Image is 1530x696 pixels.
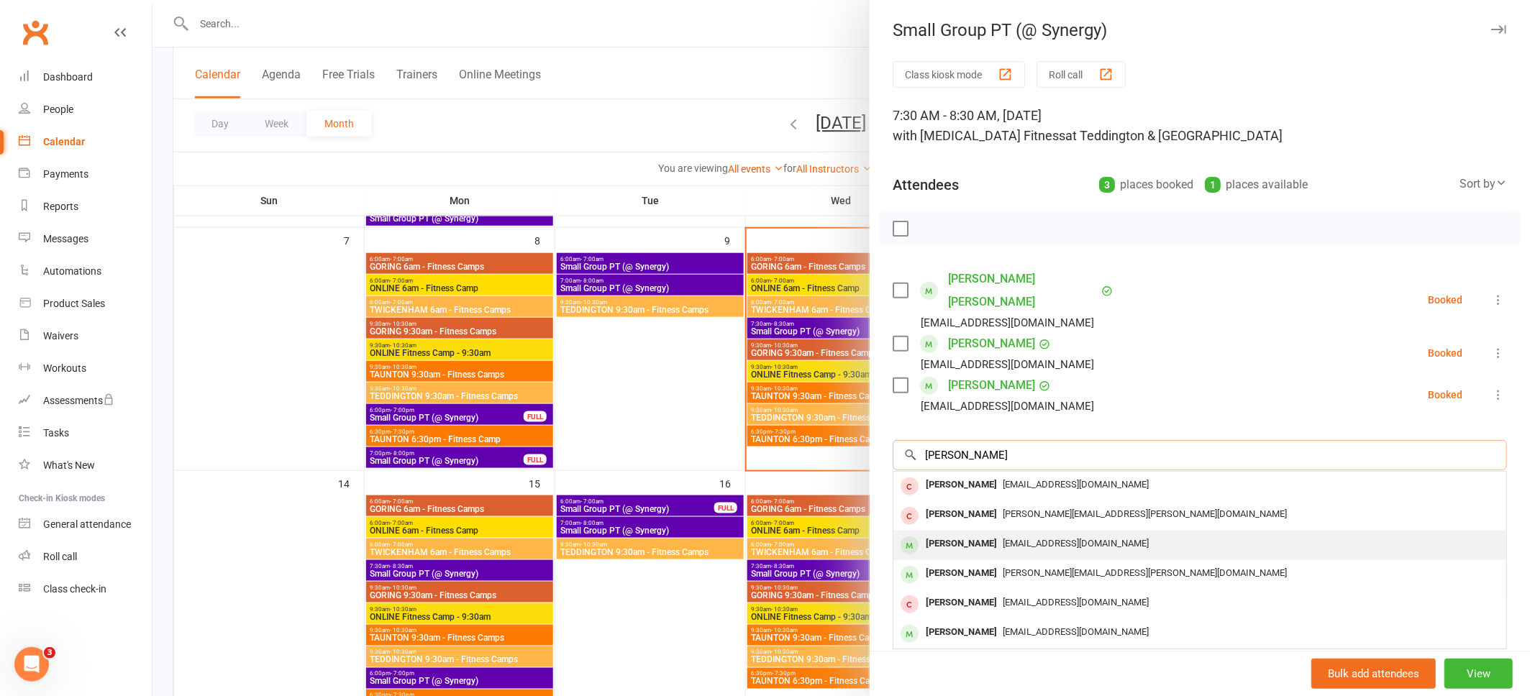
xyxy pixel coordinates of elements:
a: Reports [19,191,152,223]
div: [PERSON_NAME] [920,534,1003,554]
span: [EMAIL_ADDRESS][DOMAIN_NAME] [1003,479,1149,490]
input: Search to add attendees [893,440,1507,470]
button: View [1444,659,1513,689]
div: Messages [43,233,88,244]
div: Dashboard [43,71,93,83]
div: 3 [1099,177,1115,193]
div: Assessments [43,395,114,406]
div: General attendance [43,518,131,530]
iframe: Intercom live chat [14,647,49,682]
div: People [43,104,73,115]
div: Booked [1428,390,1462,400]
span: [EMAIL_ADDRESS][DOMAIN_NAME] [1003,538,1149,549]
span: [EMAIL_ADDRESS][DOMAIN_NAME] [1003,597,1149,608]
div: Waivers [43,330,78,342]
a: Roll call [19,541,152,573]
a: Tasks [19,417,152,449]
div: 1 [1205,177,1221,193]
div: member [901,507,919,525]
a: Waivers [19,320,152,352]
button: Roll call [1037,61,1126,88]
div: Calendar [43,136,85,147]
a: Product Sales [19,288,152,320]
div: [PERSON_NAME] [920,622,1003,643]
a: Calendar [19,126,152,158]
a: Dashboard [19,61,152,93]
div: Reports [43,201,78,212]
div: Booked [1428,348,1462,358]
div: Sort by [1460,175,1507,193]
span: [PERSON_NAME][EMAIL_ADDRESS][PERSON_NAME][DOMAIN_NAME] [1003,567,1287,578]
div: member [901,625,919,643]
a: [PERSON_NAME] [948,332,1035,355]
a: What's New [19,449,152,482]
div: member [901,477,919,495]
span: [PERSON_NAME][EMAIL_ADDRESS][PERSON_NAME][DOMAIN_NAME] [1003,508,1287,519]
div: Roll call [43,551,77,562]
a: Assessments [19,385,152,417]
a: Clubworx [17,14,53,50]
span: [EMAIL_ADDRESS][DOMAIN_NAME] [1003,626,1149,637]
span: 3 [44,647,55,659]
div: Small Group PT (@ Synergy) [870,20,1530,40]
div: Attendees [893,175,959,195]
div: Class check-in [43,583,106,595]
div: [PERSON_NAME] [920,504,1003,525]
a: General attendance kiosk mode [19,508,152,541]
button: Class kiosk mode [893,61,1025,88]
div: places available [1205,175,1308,195]
div: 7:30 AM - 8:30 AM, [DATE] [893,106,1507,146]
a: Payments [19,158,152,191]
div: Product Sales [43,298,105,309]
div: member [901,595,919,613]
div: places booked [1099,175,1193,195]
a: Class kiosk mode [19,573,152,605]
div: Booked [1428,295,1462,305]
div: Tasks [43,427,69,439]
div: Payments [43,168,88,180]
a: Automations [19,255,152,288]
a: People [19,93,152,126]
a: [PERSON_NAME] [948,374,1035,397]
div: What's New [43,459,95,471]
div: Workouts [43,362,86,374]
button: Bulk add attendees [1311,659,1436,689]
div: [PERSON_NAME] [920,475,1003,495]
span: at Teddington & [GEOGRAPHIC_DATA] [1065,128,1283,143]
div: [EMAIL_ADDRESS][DOMAIN_NAME] [921,355,1094,374]
div: member [901,566,919,584]
a: [PERSON_NAME] [PERSON_NAME] [948,267,1098,313]
a: Messages [19,223,152,255]
div: Automations [43,265,101,277]
div: member [901,536,919,554]
div: [PERSON_NAME] [920,563,1003,584]
div: [PERSON_NAME] [920,592,1003,613]
div: [EMAIL_ADDRESS][DOMAIN_NAME] [921,397,1094,416]
div: [EMAIL_ADDRESS][DOMAIN_NAME] [921,313,1094,332]
span: with [MEDICAL_DATA] Fitness [893,128,1065,143]
a: Workouts [19,352,152,385]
